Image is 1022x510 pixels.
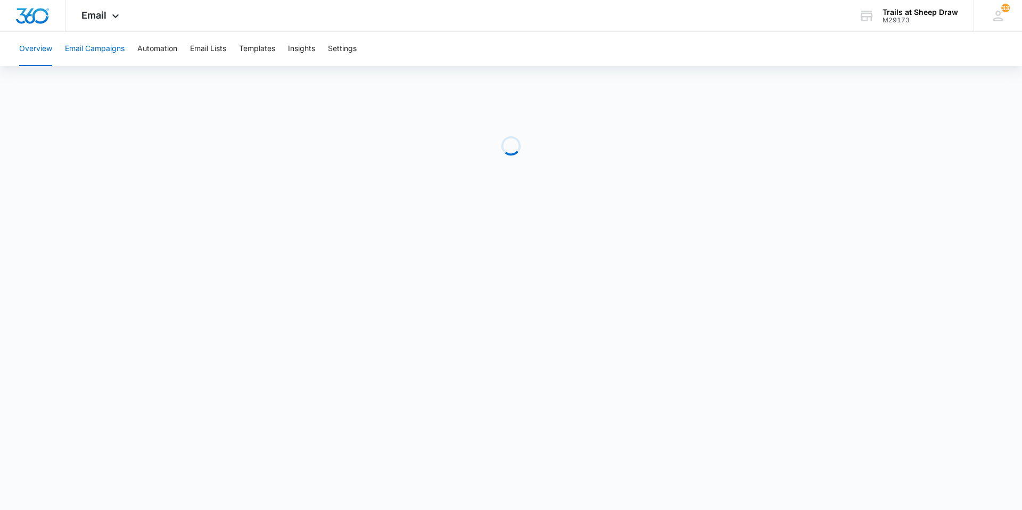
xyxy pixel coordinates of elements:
[1001,4,1010,12] div: notifications count
[1001,4,1010,12] span: 33
[19,32,52,66] button: Overview
[883,8,958,17] div: account name
[239,32,275,66] button: Templates
[328,32,357,66] button: Settings
[137,32,177,66] button: Automation
[288,32,315,66] button: Insights
[190,32,226,66] button: Email Lists
[883,17,958,24] div: account id
[65,32,125,66] button: Email Campaigns
[81,10,106,21] span: Email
